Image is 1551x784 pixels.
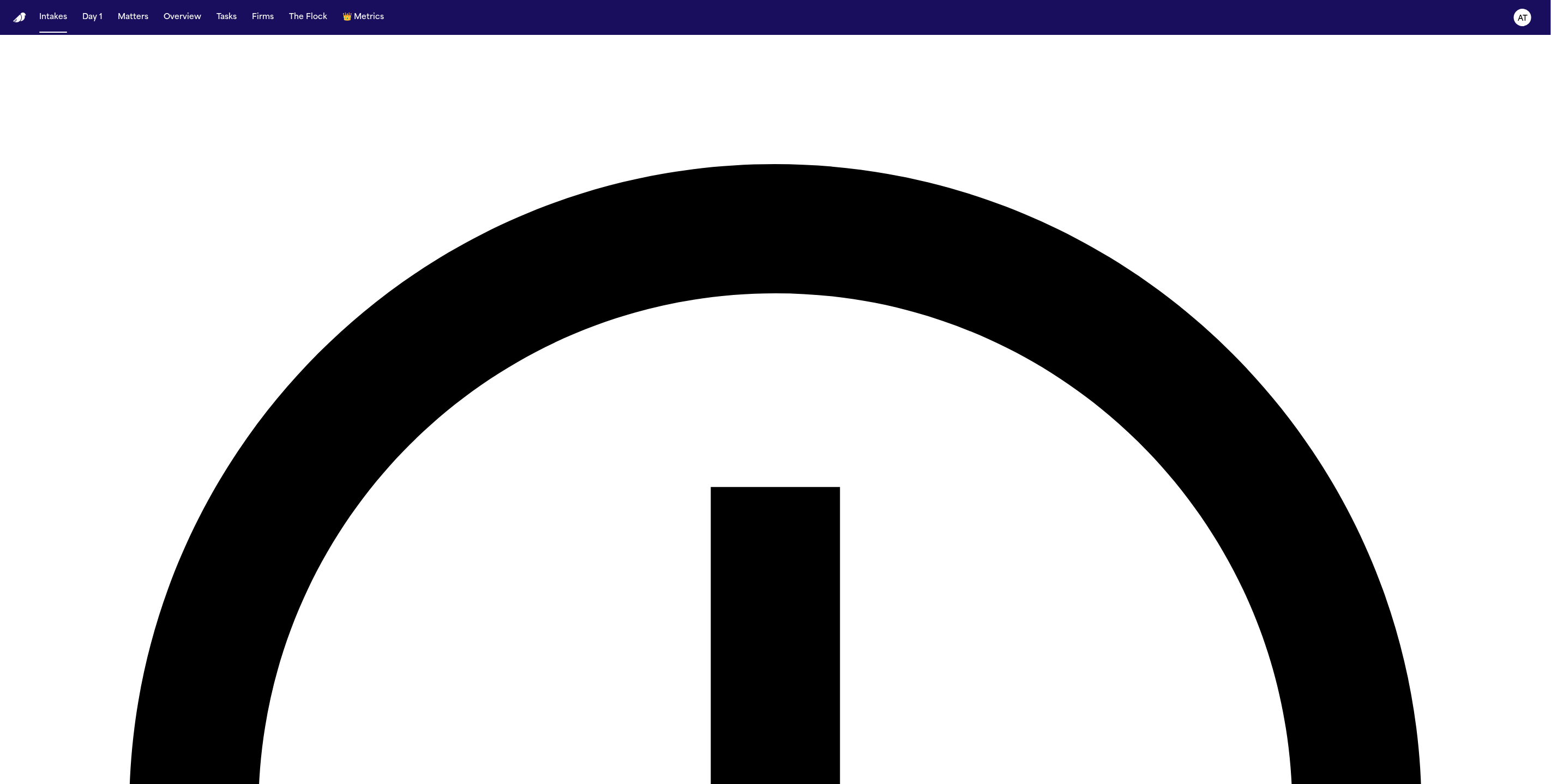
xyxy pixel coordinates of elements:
button: Matters [113,8,153,27]
button: Overview [159,8,206,27]
button: Tasks [212,8,241,27]
a: Home [13,13,26,23]
button: Day 1 [78,8,107,27]
button: Firms [248,8,278,27]
img: Finch Logo [13,13,26,23]
button: Intakes [35,8,71,27]
button: crownMetrics [338,8,388,27]
button: The Flock [285,8,332,27]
